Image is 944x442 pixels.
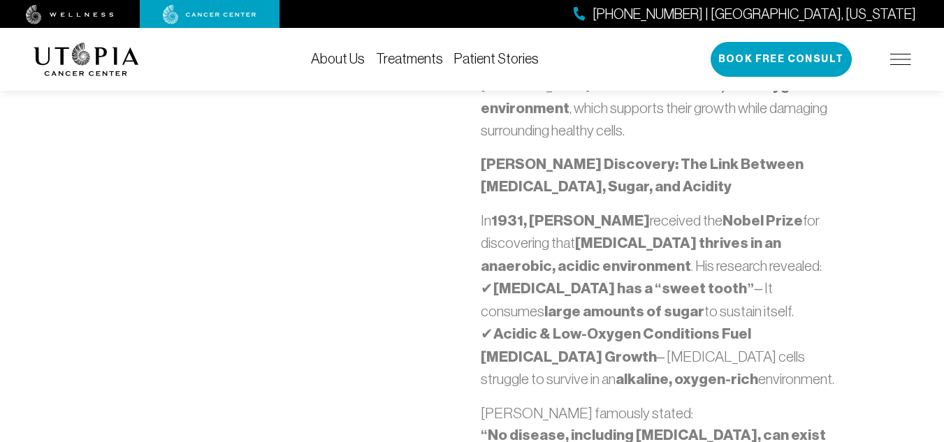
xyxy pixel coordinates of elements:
[711,42,852,77] button: Book Free Consult
[376,51,443,66] a: Treatments
[311,51,365,66] a: About Us
[481,325,751,366] strong: Acidic & Low-Oxygen Conditions Fuel [MEDICAL_DATA] Growth
[454,51,539,66] a: Patient Stories
[34,43,139,76] img: logo
[481,209,836,391] p: In received the for discovering that . His research revealed: ✔ – It consumes to sustain itself. ...
[481,234,781,275] strong: [MEDICAL_DATA] thrives in an anaerobic, acidic environment
[481,155,804,196] strong: [PERSON_NAME] Discovery: The Link Between [MEDICAL_DATA], Sugar, and Acidity
[481,76,807,117] strong: an acidic, low-oxygen environment
[593,4,916,24] span: [PHONE_NUMBER] | [GEOGRAPHIC_DATA], [US_STATE]
[493,279,755,297] strong: [MEDICAL_DATA] has a “sweet tooth”
[163,5,256,24] img: cancer center
[616,370,758,388] strong: alkaline, oxygen-rich
[544,302,704,321] strong: large amounts of sugar
[574,4,916,24] a: [PHONE_NUMBER] | [GEOGRAPHIC_DATA], [US_STATE]
[890,54,911,65] img: icon-hamburger
[26,5,114,24] img: wellness
[491,212,650,230] strong: 1931, [PERSON_NAME]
